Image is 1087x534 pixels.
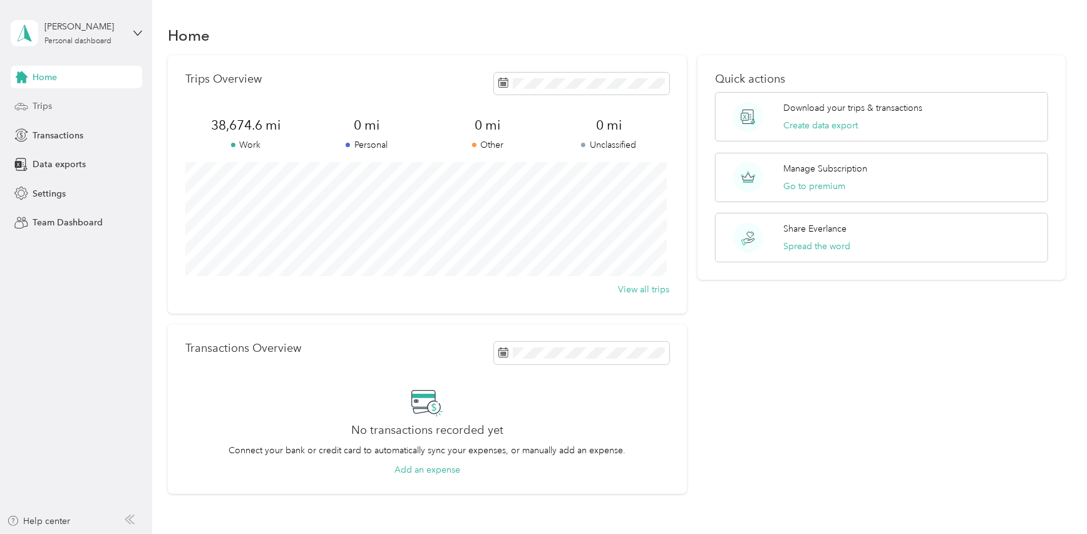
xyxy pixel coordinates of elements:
[306,138,427,151] p: Personal
[185,73,262,86] p: Trips Overview
[427,116,548,134] span: 0 mi
[783,240,850,253] button: Spread the word
[783,162,867,175] p: Manage Subscription
[783,119,858,132] button: Create data export
[549,138,669,151] p: Unclassified
[394,463,460,476] button: Add an expense
[185,138,306,151] p: Work
[783,180,845,193] button: Go to premium
[33,71,57,84] span: Home
[229,444,626,457] p: Connect your bank or credit card to automatically sync your expenses, or manually add an expense.
[306,116,427,134] span: 0 mi
[715,73,1048,86] p: Quick actions
[33,216,103,229] span: Team Dashboard
[427,138,548,151] p: Other
[44,38,111,45] div: Personal dashboard
[44,20,123,33] div: [PERSON_NAME]
[33,100,52,113] span: Trips
[783,101,922,115] p: Download your trips & transactions
[7,515,71,528] button: Help center
[549,116,669,134] span: 0 mi
[351,424,503,437] h2: No transactions recorded yet
[33,129,83,142] span: Transactions
[1017,464,1087,534] iframe: Everlance-gr Chat Button Frame
[618,283,669,296] button: View all trips
[185,342,301,355] p: Transactions Overview
[33,158,86,171] span: Data exports
[33,187,66,200] span: Settings
[783,222,847,235] p: Share Everlance
[168,29,210,42] h1: Home
[185,116,306,134] span: 38,674.6 mi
